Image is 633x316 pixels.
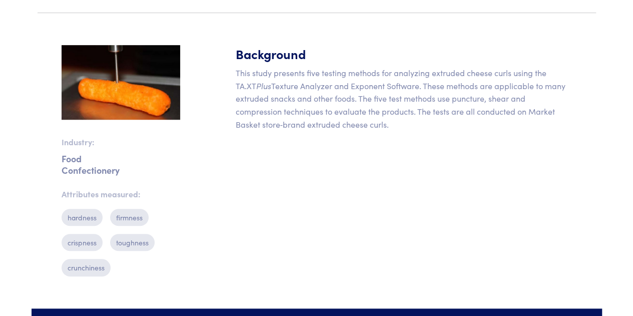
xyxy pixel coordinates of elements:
p: This study presents five testing methods for analyzing extruded cheese curls using the TA.XT Text... [236,67,572,131]
em: Plus [256,80,271,91]
p: Food [62,157,180,160]
h5: Background [236,45,572,63]
p: Confectionery [62,168,180,172]
p: toughness [110,234,155,251]
p: Attributes measured: [62,188,180,201]
p: crunchiness [62,259,111,276]
p: Industry: [62,136,180,149]
p: crispness [62,234,103,251]
p: hardness [62,209,103,226]
p: firmness [110,209,149,226]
